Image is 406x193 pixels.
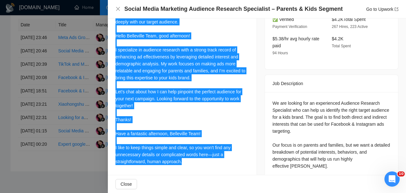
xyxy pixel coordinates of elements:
div: We are looking for an experienced Audience Research Specialist who can help us identify the right... [272,100,390,170]
span: Total Spent [332,44,351,48]
span: 94 Hours [272,51,288,55]
button: Close [115,179,137,189]
span: ✅ Verified [272,17,294,22]
span: Payment Verification [272,24,307,29]
span: close [115,6,121,11]
span: Close [121,181,132,188]
span: $4.2K Total Spent [332,17,366,22]
span: 10 [397,171,405,176]
span: $5.38/hr avg hourly rate paid [272,36,319,48]
a: Go to Upworkexport [366,7,398,12]
button: Close [115,6,121,12]
span: $4.2K [332,36,344,41]
span: 267 Hires, 223 Active [332,24,368,29]
div: Job Description [272,75,390,92]
iframe: Intercom live chat [384,171,400,187]
h4: Social Media Marketing Audience Research Specialist – Parents & Kids Segment [124,5,343,13]
span: export [395,7,398,11]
